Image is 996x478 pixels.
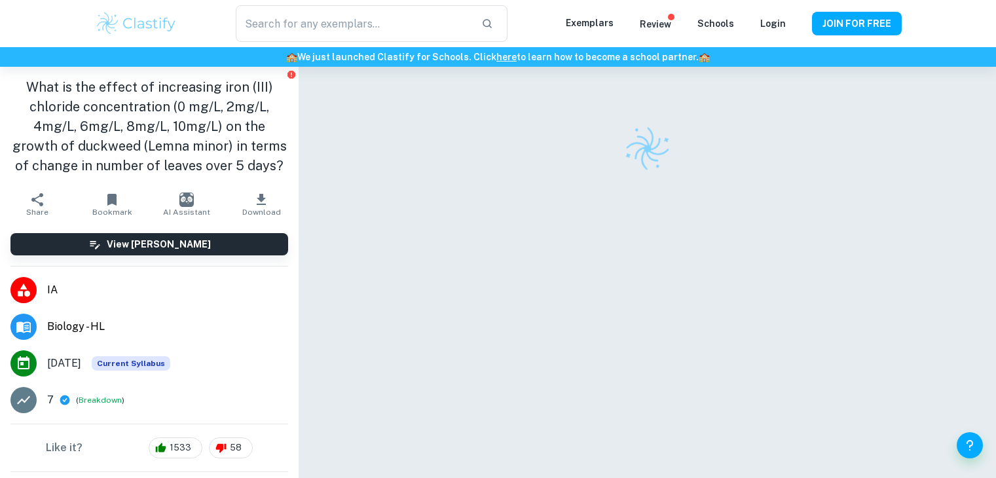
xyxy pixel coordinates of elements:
button: Help and Feedback [957,432,983,458]
div: 1533 [149,437,202,458]
button: JOIN FOR FREE [812,12,902,35]
span: Biology - HL [47,319,288,335]
button: View [PERSON_NAME] [10,233,288,255]
a: here [496,52,517,62]
h6: Like it? [46,440,83,456]
button: Bookmark [75,186,149,223]
p: 7 [47,392,54,408]
span: 58 [223,441,249,454]
span: IA [47,282,288,298]
a: Schools [697,18,734,29]
div: 58 [209,437,253,458]
a: Login [760,18,786,29]
span: Share [26,208,48,217]
span: Current Syllabus [92,356,170,371]
h6: We just launched Clastify for Schools. Click to learn how to become a school partner. [3,50,993,64]
div: This exemplar is based on the current syllabus. Feel free to refer to it for inspiration/ideas wh... [92,356,170,371]
span: [DATE] [47,356,81,371]
span: AI Assistant [163,208,210,217]
span: ( ) [76,394,124,407]
button: Download [224,186,299,223]
img: Clastify logo [95,10,178,37]
span: Bookmark [92,208,132,217]
span: Download [242,208,281,217]
span: 🏫 [699,52,710,62]
p: Review [640,17,671,31]
button: Report issue [286,69,296,79]
img: Clastify logo [618,120,676,177]
h1: What is the effect of increasing iron (III) chloride concentration (0 mg/L, 2mg/L, 4mg/L, 6mg/L, ... [10,77,288,175]
button: Breakdown [79,394,122,406]
input: Search for any exemplars... [236,5,470,42]
p: Exemplars [566,16,614,30]
h6: View [PERSON_NAME] [107,237,211,251]
span: 1533 [162,441,198,454]
img: AI Assistant [179,193,194,207]
button: AI Assistant [149,186,224,223]
span: 🏫 [286,52,297,62]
